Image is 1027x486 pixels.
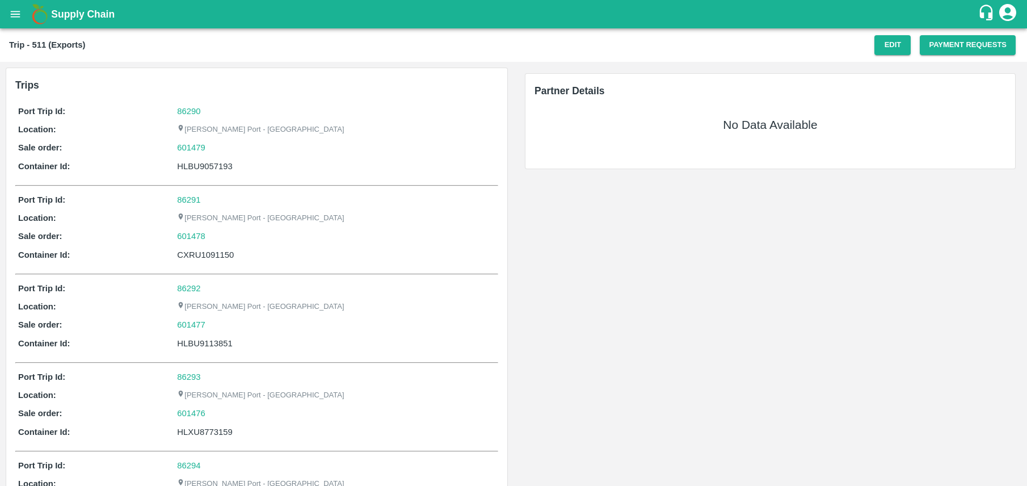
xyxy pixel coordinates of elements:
[51,9,115,20] b: Supply Chain
[723,117,817,133] h5: No Data Available
[177,301,344,312] p: [PERSON_NAME] Port - [GEOGRAPHIC_DATA]
[18,320,62,329] b: Sale order:
[18,213,56,223] b: Location:
[9,40,85,49] b: Trip - 511 (Exports)
[2,1,28,27] button: open drawer
[177,249,495,261] div: CXRU1091150
[18,284,65,293] b: Port Trip Id:
[28,3,51,26] img: logo
[177,160,495,173] div: HLBU9057193
[177,107,200,116] a: 86290
[18,250,70,259] b: Container Id:
[177,284,200,293] a: 86292
[177,141,205,154] a: 601479
[18,409,62,418] b: Sale order:
[18,143,62,152] b: Sale order:
[177,124,344,135] p: [PERSON_NAME] Port - [GEOGRAPHIC_DATA]
[15,79,39,91] b: Trips
[18,107,65,116] b: Port Trip Id:
[177,319,205,331] a: 601477
[177,213,344,224] p: [PERSON_NAME] Port - [GEOGRAPHIC_DATA]
[978,4,997,24] div: customer-support
[18,162,70,171] b: Container Id:
[18,372,65,382] b: Port Trip Id:
[177,337,495,350] div: HLBU9113851
[51,6,978,22] a: Supply Chain
[177,195,200,204] a: 86291
[874,35,911,55] button: Edit
[177,461,200,470] a: 86294
[177,426,495,438] div: HLXU8773159
[18,339,70,348] b: Container Id:
[18,461,65,470] b: Port Trip Id:
[177,390,344,401] p: [PERSON_NAME] Port - [GEOGRAPHIC_DATA]
[177,230,205,242] a: 601478
[177,372,200,382] a: 86293
[18,428,70,437] b: Container Id:
[18,125,56,134] b: Location:
[177,407,205,420] a: 601476
[18,302,56,311] b: Location:
[920,35,1016,55] button: Payment Requests
[18,195,65,204] b: Port Trip Id:
[997,2,1018,26] div: account of current user
[18,232,62,241] b: Sale order:
[18,391,56,400] b: Location:
[534,85,605,97] span: Partner Details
